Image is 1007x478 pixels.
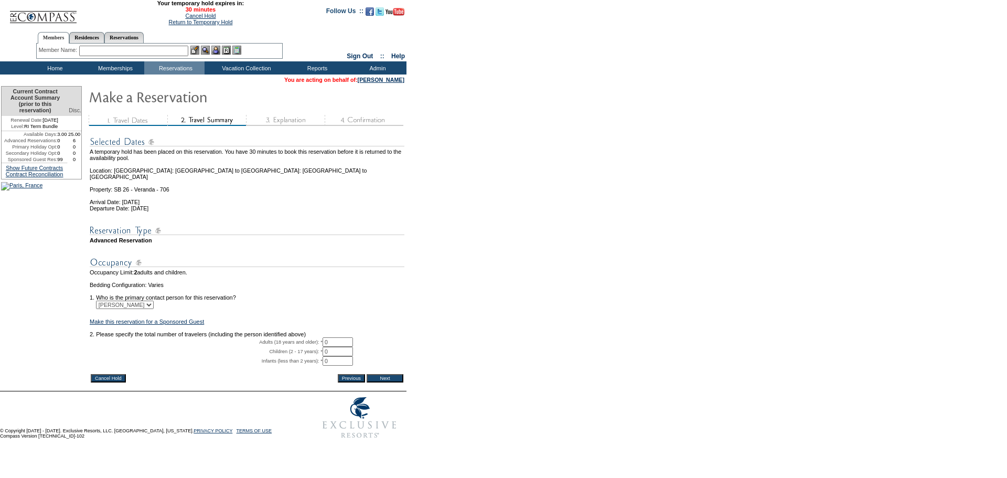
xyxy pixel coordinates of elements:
[90,256,404,269] img: subTtlOccupancy.gif
[346,61,406,75] td: Admin
[338,374,365,383] input: Previous
[90,318,204,325] a: Make this reservation for a Sponsored Guest
[367,374,403,383] input: Next
[90,193,404,205] td: Arrival Date: [DATE]
[39,46,79,55] div: Member Name:
[2,123,67,131] td: RI Term Bundle
[144,61,205,75] td: Reservations
[57,144,67,150] td: 0
[90,347,323,356] td: Children (2 - 17 years): *
[90,269,404,275] td: Occupancy Limit: adults and children.
[385,8,404,16] img: Subscribe to our YouTube Channel
[57,131,67,137] td: 3.00
[2,150,57,156] td: Secondary Holiday Opt:
[89,115,167,126] img: step1_state3.gif
[211,46,220,55] img: Impersonate
[90,224,404,237] img: subTtlResType.gif
[90,135,404,148] img: subTtlSelectedDates.gif
[167,115,246,126] img: step2_state2.gif
[69,32,104,43] a: Residences
[90,161,404,180] td: Location: [GEOGRAPHIC_DATA]: [GEOGRAPHIC_DATA] to [GEOGRAPHIC_DATA]: [GEOGRAPHIC_DATA] to [GEOGRA...
[104,32,144,43] a: Reservations
[284,77,404,83] span: You are acting on behalf of:
[67,131,81,137] td: 25.00
[9,2,77,24] img: Compass Home
[90,180,404,193] td: Property: SB 26 - Veranda - 706
[82,6,318,13] span: 30 minutes
[366,10,374,17] a: Become our fan on Facebook
[90,237,404,243] td: Advanced Reservation
[222,46,231,55] img: Reservations
[89,86,298,107] img: Make Reservation
[376,10,384,17] a: Follow us on Twitter
[385,10,404,17] a: Subscribe to our YouTube Channel
[326,6,363,19] td: Follow Us ::
[11,123,24,130] span: Level:
[67,150,81,156] td: 0
[325,115,403,126] img: step4_state1.gif
[286,61,346,75] td: Reports
[2,131,57,137] td: Available Days:
[2,87,67,116] td: Current Contract Account Summary (prior to this reservation)
[90,282,404,288] td: Bedding Configuration: Varies
[67,144,81,150] td: 0
[190,46,199,55] img: b_edit.gif
[232,46,241,55] img: b_calculator.gif
[169,19,233,25] a: Return to Temporary Hold
[313,391,406,444] img: Exclusive Resorts
[91,374,126,383] input: Cancel Hold
[38,32,70,44] a: Members
[237,428,272,433] a: TERMS OF USE
[134,269,137,275] span: 2
[246,115,325,126] img: step3_state1.gif
[201,46,210,55] img: View
[57,137,67,144] td: 0
[205,61,286,75] td: Vacation Collection
[185,13,216,19] a: Cancel Hold
[67,156,81,163] td: 0
[358,77,404,83] a: [PERSON_NAME]
[57,150,67,156] td: 0
[84,61,144,75] td: Memberships
[69,107,81,113] span: Disc.
[90,331,404,337] td: 2. Please specify the total number of travelers (including the person identified above)
[2,156,57,163] td: Sponsored Guest Res:
[391,52,405,60] a: Help
[90,337,323,347] td: Adults (18 years and older): *
[67,137,81,144] td: 6
[57,156,67,163] td: 99
[6,165,63,171] a: Show Future Contracts
[347,52,373,60] a: Sign Out
[366,7,374,16] img: Become our fan on Facebook
[380,52,384,60] span: ::
[90,205,404,211] td: Departure Date: [DATE]
[2,144,57,150] td: Primary Holiday Opt:
[2,137,57,144] td: Advanced Reservations:
[10,117,42,123] span: Renewal Date:
[6,171,63,177] a: Contract Reconciliation
[90,288,404,301] td: 1. Who is the primary contact person for this reservation?
[90,148,404,161] td: A temporary hold has been placed on this reservation. You have 30 minutes to book this reservatio...
[1,182,42,190] img: Paris, France
[90,356,323,366] td: Infants (less than 2 years): *
[2,116,67,123] td: [DATE]
[376,7,384,16] img: Follow us on Twitter
[194,428,232,433] a: PRIVACY POLICY
[24,61,84,75] td: Home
